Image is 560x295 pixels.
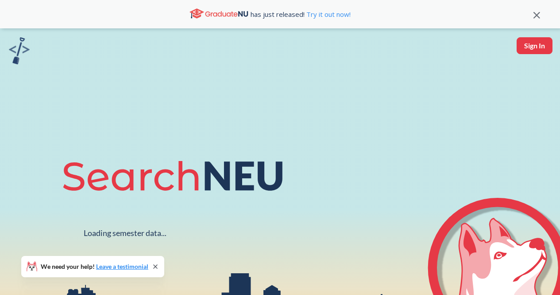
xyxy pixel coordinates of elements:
[41,264,148,270] span: We need your help!
[517,37,552,54] button: Sign In
[96,263,148,270] a: Leave a testimonial
[305,10,351,19] a: Try it out now!
[84,228,166,238] div: Loading semester data...
[9,37,30,67] a: sandbox logo
[251,9,351,19] span: has just released!
[9,37,30,64] img: sandbox logo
